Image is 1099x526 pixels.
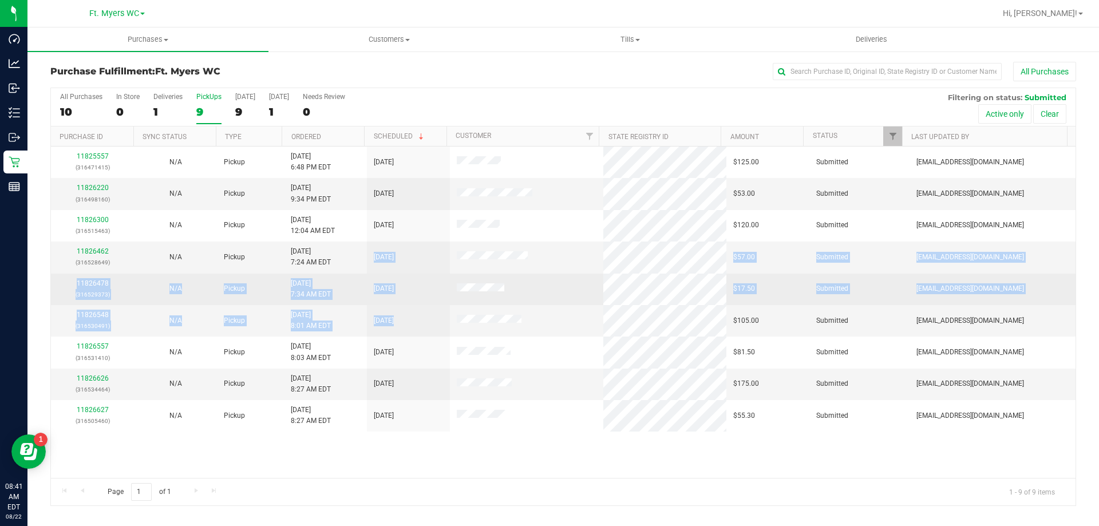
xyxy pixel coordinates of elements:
span: 1 - 9 of 9 items [1000,483,1064,500]
p: 08:41 AM EDT [5,481,22,512]
span: Pickup [224,252,245,263]
p: (316534464) [58,384,127,395]
span: $175.00 [733,378,759,389]
a: 11826300 [77,216,109,224]
iframe: Resource center [11,434,46,469]
span: Pickup [224,378,245,389]
span: Submitted [816,220,848,231]
a: 11826478 [77,279,109,287]
button: All Purchases [1013,62,1076,81]
div: 0 [116,105,140,118]
span: [DATE] [374,410,394,421]
span: [DATE] [374,157,394,168]
div: 9 [196,105,222,118]
span: Pickup [224,283,245,294]
span: [DATE] [374,378,394,389]
button: N/A [169,220,182,231]
button: N/A [169,157,182,168]
button: N/A [169,378,182,389]
a: 11826462 [77,247,109,255]
span: Submitted [816,347,848,358]
span: [EMAIL_ADDRESS][DOMAIN_NAME] [916,315,1024,326]
button: Active only [978,104,1031,124]
span: Pickup [224,188,245,199]
span: Submitted [816,157,848,168]
div: Needs Review [303,93,345,101]
div: 1 [153,105,183,118]
inline-svg: Retail [9,156,20,168]
a: Filter [883,126,902,146]
a: Customer [456,132,491,140]
span: Pickup [224,157,245,168]
div: PickUps [196,93,222,101]
span: [EMAIL_ADDRESS][DOMAIN_NAME] [916,188,1024,199]
p: (316505460) [58,416,127,426]
span: $125.00 [733,157,759,168]
span: [EMAIL_ADDRESS][DOMAIN_NAME] [916,347,1024,358]
a: Ordered [291,133,321,141]
p: (316531410) [58,353,127,363]
a: Purchase ID [60,133,103,141]
p: 08/22 [5,512,22,521]
button: Clear [1033,104,1066,124]
a: Deliveries [751,27,992,52]
p: (316515463) [58,226,127,236]
button: N/A [169,283,182,294]
span: [DATE] [374,283,394,294]
span: Submitted [1025,93,1066,102]
a: 11826548 [77,311,109,319]
a: Amount [730,133,759,141]
p: (316530491) [58,321,127,331]
span: Pickup [224,347,245,358]
a: Last Updated By [911,133,969,141]
span: Not Applicable [169,158,182,166]
a: Type [225,133,242,141]
span: [DATE] [374,188,394,199]
inline-svg: Inventory [9,107,20,118]
span: Not Applicable [169,412,182,420]
button: N/A [169,315,182,326]
span: Not Applicable [169,317,182,325]
span: Not Applicable [169,348,182,356]
inline-svg: Reports [9,181,20,192]
inline-svg: Inbound [9,82,20,94]
a: 11826220 [77,184,109,192]
span: [EMAIL_ADDRESS][DOMAIN_NAME] [916,283,1024,294]
a: Tills [509,27,750,52]
div: 0 [303,105,345,118]
span: [DATE] 8:01 AM EDT [291,310,331,331]
span: [DATE] 8:03 AM EDT [291,341,331,363]
span: Page of 1 [98,483,180,501]
div: 9 [235,105,255,118]
span: Submitted [816,315,848,326]
span: [DATE] 7:24 AM EDT [291,246,331,268]
div: [DATE] [269,93,289,101]
span: Submitted [816,252,848,263]
div: 1 [269,105,289,118]
span: [DATE] [374,220,394,231]
span: $105.00 [733,315,759,326]
div: [DATE] [235,93,255,101]
iframe: Resource center unread badge [34,433,48,446]
button: N/A [169,410,182,421]
inline-svg: Analytics [9,58,20,69]
p: (316498160) [58,194,127,205]
span: [DATE] 8:27 AM EDT [291,373,331,395]
span: Ft. Myers WC [155,66,220,77]
a: State Registry ID [608,133,669,141]
a: 11826557 [77,342,109,350]
a: 11825557 [77,152,109,160]
span: Submitted [816,188,848,199]
span: Tills [510,34,750,45]
span: $120.00 [733,220,759,231]
a: Filter [580,126,599,146]
span: Filtering on status: [948,93,1022,102]
span: [DATE] [374,252,394,263]
div: 10 [60,105,102,118]
a: 11826627 [77,406,109,414]
input: 1 [131,483,152,501]
h3: Purchase Fulfillment: [50,66,392,77]
span: Pickup [224,315,245,326]
span: [EMAIL_ADDRESS][DOMAIN_NAME] [916,410,1024,421]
